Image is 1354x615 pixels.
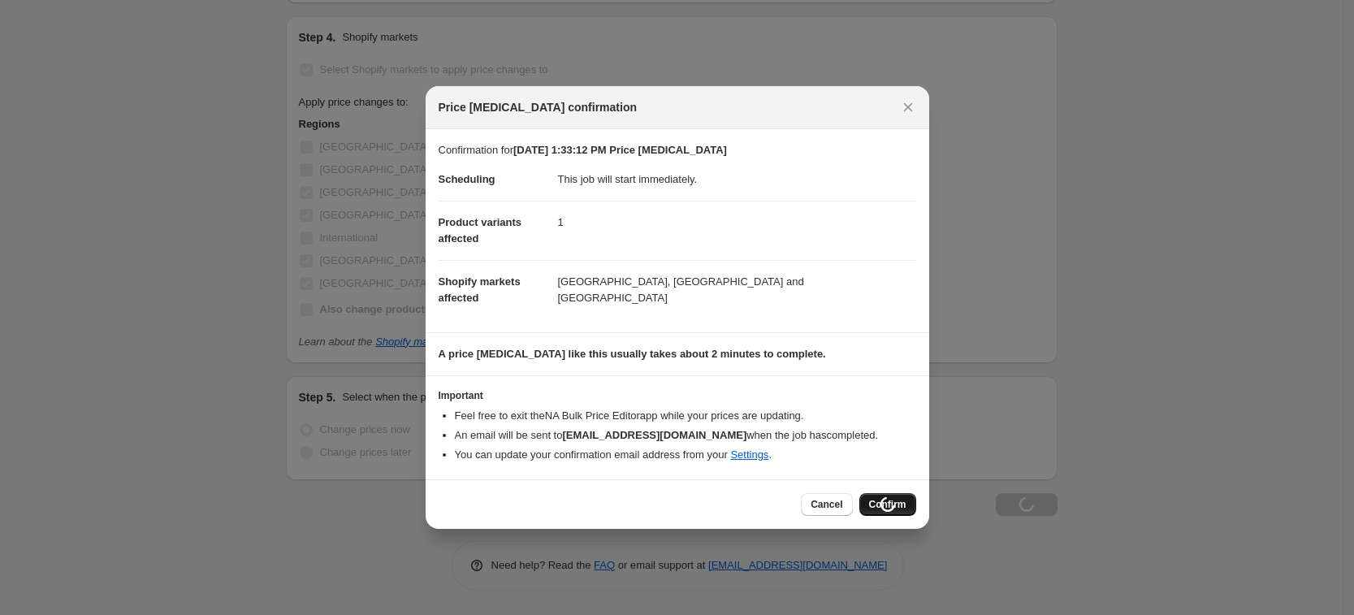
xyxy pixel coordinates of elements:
[439,389,916,402] h3: Important
[439,348,826,360] b: A price [MEDICAL_DATA] like this usually takes about 2 minutes to complete.
[513,144,727,156] b: [DATE] 1:33:12 PM Price [MEDICAL_DATA]
[801,493,852,516] button: Cancel
[558,201,916,244] dd: 1
[455,447,916,463] li: You can update your confirmation email address from your .
[439,216,522,245] span: Product variants affected
[455,427,916,444] li: An email will be sent to when the job has completed .
[439,142,916,158] p: Confirmation for
[558,158,916,201] dd: This job will start immediately.
[558,260,916,319] dd: [GEOGRAPHIC_DATA], [GEOGRAPHIC_DATA] and [GEOGRAPHIC_DATA]
[562,429,746,441] b: [EMAIL_ADDRESS][DOMAIN_NAME]
[439,275,521,304] span: Shopify markets affected
[730,448,768,461] a: Settings
[439,173,495,185] span: Scheduling
[811,498,842,511] span: Cancel
[897,96,919,119] button: Close
[439,99,638,115] span: Price [MEDICAL_DATA] confirmation
[455,408,916,424] li: Feel free to exit the NA Bulk Price Editor app while your prices are updating.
